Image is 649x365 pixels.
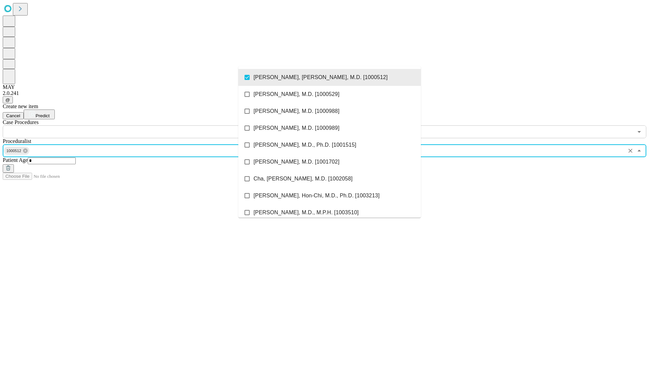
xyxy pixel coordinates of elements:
[3,112,24,119] button: Cancel
[3,103,38,109] span: Create new item
[254,175,353,183] span: Cha, [PERSON_NAME], M.D. [1002058]
[3,90,646,96] div: 2.0.241
[6,113,20,118] span: Cancel
[3,138,31,144] span: Proceduralist
[4,147,29,155] div: 1000512
[254,107,339,115] span: [PERSON_NAME], M.D. [1000988]
[634,146,644,155] button: Close
[24,109,55,119] button: Predict
[3,119,39,125] span: Scheduled Procedure
[254,209,359,217] span: [PERSON_NAME], M.D., M.P.H. [1003510]
[3,157,28,163] span: Patient Age
[254,90,339,98] span: [PERSON_NAME], M.D. [1000529]
[626,146,635,155] button: Clear
[254,158,339,166] span: [PERSON_NAME], M.D. [1001702]
[254,124,339,132] span: [PERSON_NAME], M.D. [1000989]
[35,113,49,118] span: Predict
[4,147,24,155] span: 1000512
[5,97,10,102] span: @
[3,96,13,103] button: @
[254,141,356,149] span: [PERSON_NAME], M.D., Ph.D. [1001515]
[254,73,388,81] span: [PERSON_NAME], [PERSON_NAME], M.D. [1000512]
[254,192,380,200] span: [PERSON_NAME], Hon-Chi, M.D., Ph.D. [1003213]
[3,84,646,90] div: MAY
[634,127,644,137] button: Open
